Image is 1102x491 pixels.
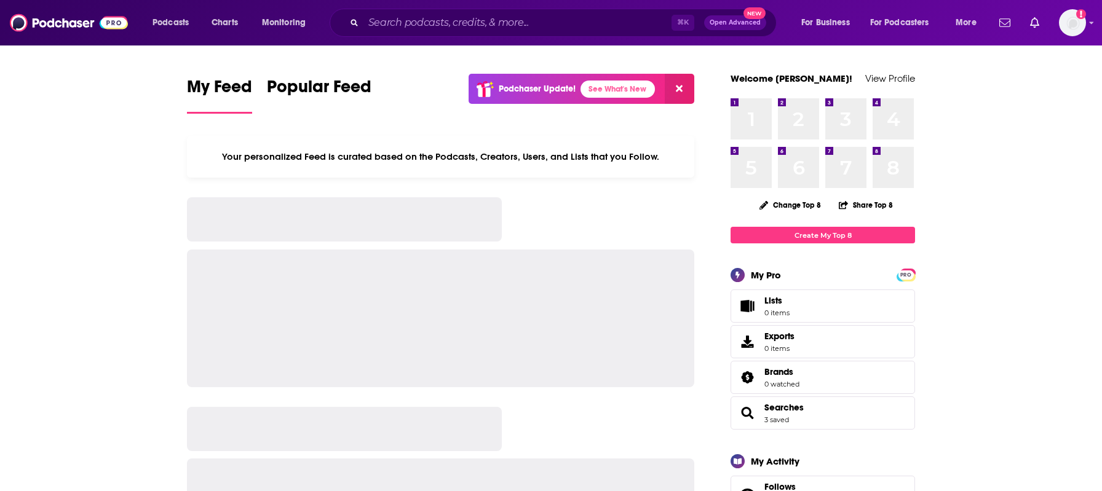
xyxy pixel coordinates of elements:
[751,455,799,467] div: My Activity
[764,402,804,413] a: Searches
[731,227,915,243] a: Create My Top 8
[764,295,782,306] span: Lists
[947,13,992,33] button: open menu
[212,14,238,31] span: Charts
[764,366,799,377] a: Brands
[704,15,766,30] button: Open AdvancedNew
[731,396,915,430] span: Searches
[764,331,795,342] span: Exports
[253,13,322,33] button: open menu
[187,76,252,104] span: My Feed
[672,15,694,31] span: ⌘ K
[764,380,799,388] a: 0 watched
[267,76,371,104] span: Popular Feed
[801,14,850,31] span: For Business
[743,7,766,19] span: New
[187,76,252,114] a: My Feed
[870,14,929,31] span: For Podcasters
[1076,9,1086,19] svg: Add a profile image
[204,13,245,33] a: Charts
[764,308,790,317] span: 0 items
[764,366,793,377] span: Brands
[1059,9,1086,36] span: Logged in as sashagoldin
[764,295,790,306] span: Lists
[341,9,788,37] div: Search podcasts, credits, & more...
[865,73,915,84] a: View Profile
[735,333,759,350] span: Exports
[731,289,915,323] a: Lists
[731,361,915,394] span: Brands
[710,20,761,26] span: Open Advanced
[751,269,781,281] div: My Pro
[363,13,672,33] input: Search podcasts, credits, & more...
[731,325,915,358] a: Exports
[153,14,189,31] span: Podcasts
[1059,9,1086,36] button: Show profile menu
[735,369,759,386] a: Brands
[752,197,828,213] button: Change Top 8
[581,81,655,98] a: See What's New
[267,76,371,114] a: Popular Feed
[898,270,913,279] a: PRO
[731,73,852,84] a: Welcome [PERSON_NAME]!
[735,404,759,422] a: Searches
[898,270,913,280] span: PRO
[10,11,128,34] img: Podchaser - Follow, Share and Rate Podcasts
[1025,12,1044,33] a: Show notifications dropdown
[764,344,795,353] span: 0 items
[862,13,947,33] button: open menu
[1059,9,1086,36] img: User Profile
[764,415,789,424] a: 3 saved
[994,12,1015,33] a: Show notifications dropdown
[956,14,977,31] span: More
[187,136,694,178] div: Your personalized Feed is curated based on the Podcasts, Creators, Users, and Lists that you Follow.
[735,297,759,315] span: Lists
[838,193,894,217] button: Share Top 8
[499,84,576,94] p: Podchaser Update!
[793,13,865,33] button: open menu
[262,14,306,31] span: Monitoring
[144,13,205,33] button: open menu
